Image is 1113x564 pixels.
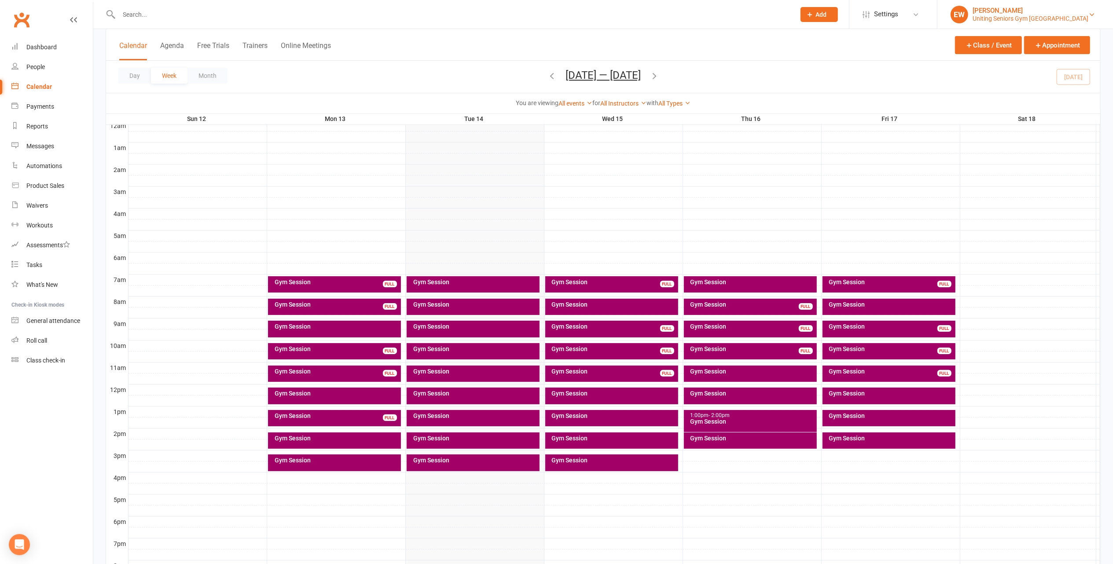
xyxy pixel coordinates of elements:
div: Gym Session [551,368,676,374]
div: Gym Session [829,435,954,441]
strong: for [592,99,600,106]
div: FULL [383,281,397,287]
div: Gym Session [413,323,538,330]
a: All events [558,100,592,107]
div: Gym Session [413,346,538,352]
a: Automations [11,156,93,176]
th: Sun 12 [128,114,267,125]
div: Gym Session [413,457,538,463]
div: FULL [937,325,951,332]
div: FULL [799,348,813,354]
div: Gym Session [551,413,676,419]
div: Uniting Seniors Gym [GEOGRAPHIC_DATA] [973,15,1088,22]
th: 2pm [106,428,128,439]
button: Day [118,68,151,84]
div: Gym Session [274,279,399,285]
div: Dashboard [26,44,57,51]
div: Gym Session [690,279,815,285]
th: 2am [106,165,128,176]
div: Gym Session [274,323,399,330]
div: Roll call [26,337,47,344]
th: 7pm [106,538,128,549]
th: 6am [106,253,128,264]
a: Tasks [11,255,93,275]
div: Gym Session [690,390,815,396]
div: FULL [660,325,674,332]
div: FULL [799,303,813,310]
button: Month [187,68,228,84]
div: Calendar [26,83,52,90]
a: All Instructors [600,100,646,107]
div: Gym Session [551,435,676,441]
th: 1pm [106,407,128,418]
div: Gym Session [829,368,954,374]
div: Waivers [26,202,48,209]
div: Gym Session [413,301,538,308]
input: Search... [116,8,789,21]
div: Gym Session [274,457,399,463]
a: Product Sales [11,176,93,196]
a: Waivers [11,196,93,216]
div: FULL [660,281,674,287]
div: Gym Session [829,323,954,330]
button: Trainers [242,41,268,60]
div: FULL [799,325,813,332]
th: 12pm [106,385,128,396]
div: FULL [937,281,951,287]
a: Reports [11,117,93,136]
span: Add [816,11,827,18]
th: 1am [106,143,128,154]
div: Reports [26,123,48,130]
th: 5am [106,231,128,242]
button: Free Trials [197,41,229,60]
th: 6pm [106,516,128,527]
th: 4pm [106,472,128,483]
div: Gym Session [551,346,676,352]
div: Gym Session [274,301,399,308]
div: FULL [937,370,951,377]
th: Mon 13 [267,114,405,125]
div: What's New [26,281,58,288]
div: Gym Session [690,346,815,352]
span: - 2:00pm [709,412,730,418]
div: EW [951,6,968,23]
th: 4am [106,209,128,220]
a: Payments [11,97,93,117]
a: Roll call [11,331,93,351]
span: Settings [874,4,898,24]
button: Online Meetings [281,41,331,60]
th: Thu 16 [683,114,821,125]
div: FULL [937,348,951,354]
a: People [11,57,93,77]
a: What's New [11,275,93,295]
a: Messages [11,136,93,156]
div: Gym Session [690,435,815,441]
div: Gym Session [551,301,676,308]
strong: with [646,99,658,106]
div: People [26,63,45,70]
th: Fri 17 [821,114,960,125]
div: 1:00pm [690,413,815,418]
div: Gym Session [551,279,676,285]
div: Gym Session [551,323,676,330]
div: Product Sales [26,182,64,189]
th: Sat 18 [960,114,1096,125]
div: Gym Session [413,435,538,441]
button: Week [151,68,187,84]
div: FULL [383,303,397,310]
div: Gym Session [274,390,399,396]
button: Calendar [119,41,147,60]
th: 5pm [106,494,128,505]
div: Automations [26,162,62,169]
div: Gym Session [274,346,399,352]
div: Gym Session [829,301,954,308]
div: FULL [660,370,674,377]
div: Tasks [26,261,42,268]
th: 9am [106,319,128,330]
th: 3am [106,187,128,198]
div: Gym Session [690,418,815,425]
strong: You are viewing [516,99,558,106]
div: Gym Session [413,390,538,396]
div: Gym Session [690,368,815,374]
a: General attendance kiosk mode [11,311,93,331]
